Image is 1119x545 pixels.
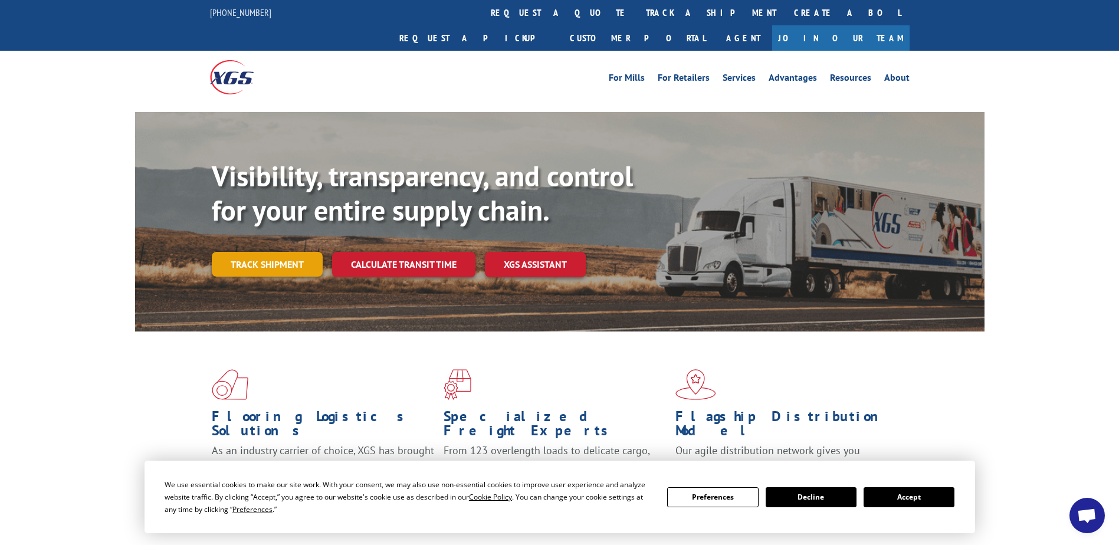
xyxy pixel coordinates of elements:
h1: Flagship Distribution Model [675,409,898,444]
a: For Retailers [658,73,710,86]
div: Cookie Consent Prompt [145,461,975,533]
a: Services [723,73,756,86]
a: About [884,73,910,86]
h1: Specialized Freight Experts [444,409,667,444]
img: xgs-icon-focused-on-flooring-red [444,369,471,400]
b: Visibility, transparency, and control for your entire supply chain. [212,157,633,228]
div: We use essential cookies to make our site work. With your consent, we may also use non-essential ... [165,478,653,516]
a: XGS ASSISTANT [485,252,586,277]
span: As an industry carrier of choice, XGS has brought innovation and dedication to flooring logistics... [212,444,434,485]
span: Cookie Policy [469,492,512,502]
img: xgs-icon-total-supply-chain-intelligence-red [212,369,248,400]
a: Request a pickup [390,25,561,51]
div: Open chat [1069,498,1105,533]
a: Join Our Team [772,25,910,51]
a: Resources [830,73,871,86]
a: [PHONE_NUMBER] [210,6,271,18]
a: Calculate transit time [332,252,475,277]
a: Customer Portal [561,25,714,51]
a: Advantages [769,73,817,86]
button: Decline [766,487,857,507]
button: Preferences [667,487,758,507]
p: From 123 overlength loads to delicate cargo, our experienced staff knows the best way to move you... [444,444,667,496]
span: Preferences [232,504,273,514]
a: For Mills [609,73,645,86]
img: xgs-icon-flagship-distribution-model-red [675,369,716,400]
a: Track shipment [212,252,323,277]
a: Agent [714,25,772,51]
button: Accept [864,487,954,507]
span: Our agile distribution network gives you nationwide inventory management on demand. [675,444,892,471]
h1: Flooring Logistics Solutions [212,409,435,444]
